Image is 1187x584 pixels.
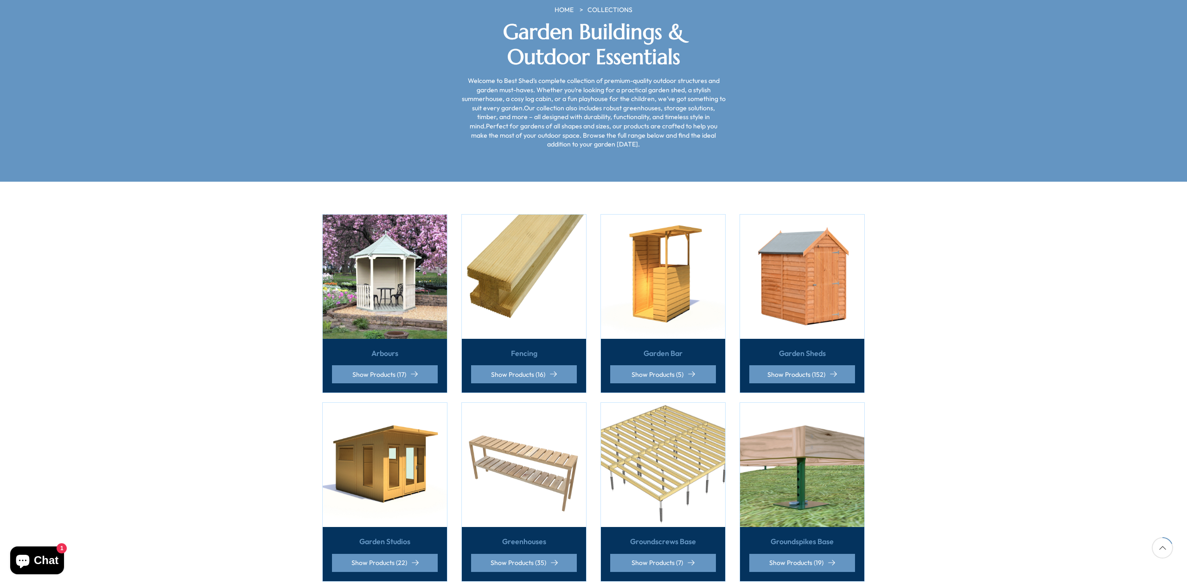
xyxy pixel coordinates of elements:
[502,536,546,546] a: Greenhouses
[471,554,577,572] a: Show Products (35)
[771,536,834,546] a: Groundspikes Base
[511,348,537,358] a: Fencing
[749,365,855,383] a: Show Products (152)
[555,6,574,15] a: HOME
[462,403,586,527] img: Greenhouses
[749,554,855,572] a: Show Products (19)
[462,215,586,339] img: Fencing
[332,365,438,383] a: Show Products (17)
[601,215,725,339] img: Garden Bar
[332,554,438,572] a: Show Products (22)
[7,546,67,577] inbox-online-store-chat: Shopify online store chat
[371,348,398,358] a: Arbours
[359,536,410,546] a: Garden Studios
[601,403,725,527] img: Groundscrews Base
[587,6,632,15] a: COLLECTIONS
[630,536,696,546] a: Groundscrews Base
[461,19,726,70] h2: Garden Buildings & Outdoor Essentials
[461,76,726,149] p: Welcome to Best Shed’s complete collection of premium-quality outdoor structures and garden must-...
[644,348,683,358] a: Garden Bar
[323,403,447,527] img: Garden Studios
[740,403,864,527] img: Groundspikes Base
[610,554,716,572] a: Show Products (7)
[740,215,864,339] img: Garden Sheds
[779,348,826,358] a: Garden Sheds
[323,215,447,339] img: Arbours
[610,365,716,383] a: Show Products (5)
[471,365,577,383] a: Show Products (16)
